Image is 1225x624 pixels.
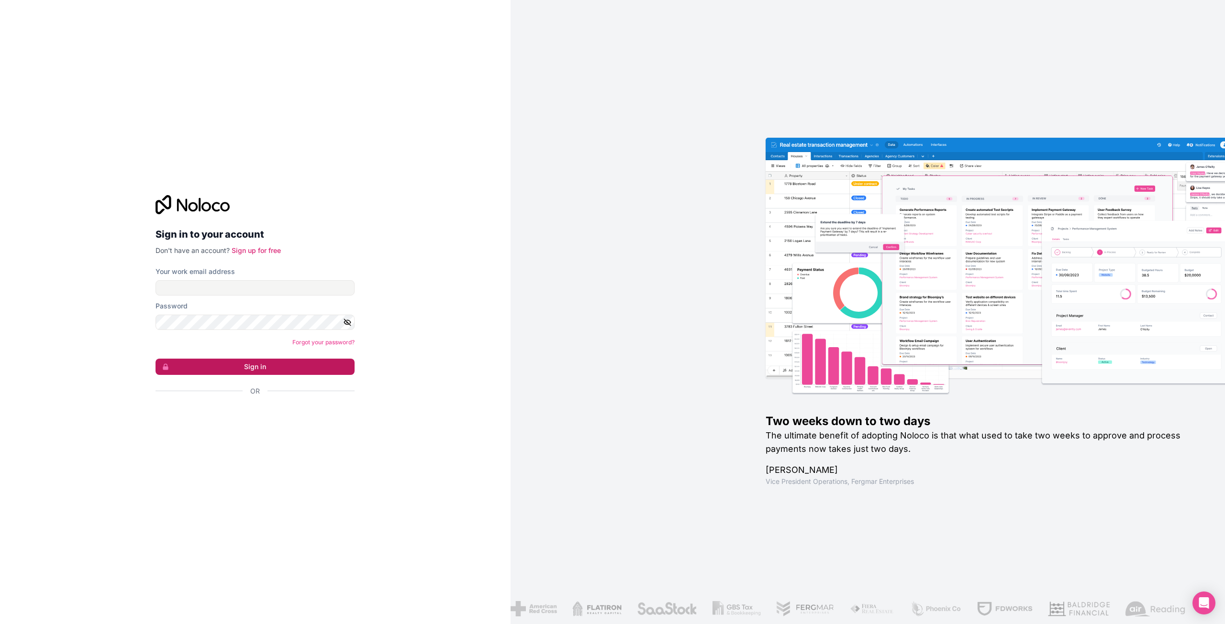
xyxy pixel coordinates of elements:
[151,406,352,427] iframe: Sign in with Google Button
[775,601,834,616] img: /assets/fergmar-CudnrXN5.png
[292,339,355,346] a: Forgot your password?
[976,601,1032,616] img: /assets/fdworks-Bi04fVtw.png
[156,267,235,276] label: Your work email address
[711,601,760,616] img: /assets/gbstax-C-GtDUiK.png
[766,414,1194,429] h1: Two weeks down to two days
[156,315,355,330] input: Password
[156,226,355,243] h2: Sign in to your account
[156,246,230,254] span: Don't have an account?
[766,477,1194,486] h1: Vice President Operations , Fergmar Enterprises
[909,601,960,616] img: /assets/phoenix-BREaitsQ.png
[766,463,1194,477] h1: [PERSON_NAME]
[636,601,696,616] img: /assets/saastock-C6Zbiodz.png
[849,601,894,616] img: /assets/fiera-fwj2N5v4.png
[156,280,355,296] input: Email address
[1192,591,1215,614] div: Open Intercom Messenger
[1124,601,1184,616] img: /assets/airreading-FwAmRzSr.png
[1047,601,1109,616] img: /assets/baldridge-DxmPIwAm.png
[766,429,1194,456] h2: The ultimate benefit of adopting Noloco is that what used to take two weeks to approve and proces...
[571,601,621,616] img: /assets/flatiron-C8eUkumj.png
[509,601,556,616] img: /assets/american-red-cross-BAupjrZR.png
[232,246,281,254] a: Sign up for free
[250,386,260,396] span: Or
[156,359,355,375] button: Sign in
[156,301,188,311] label: Password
